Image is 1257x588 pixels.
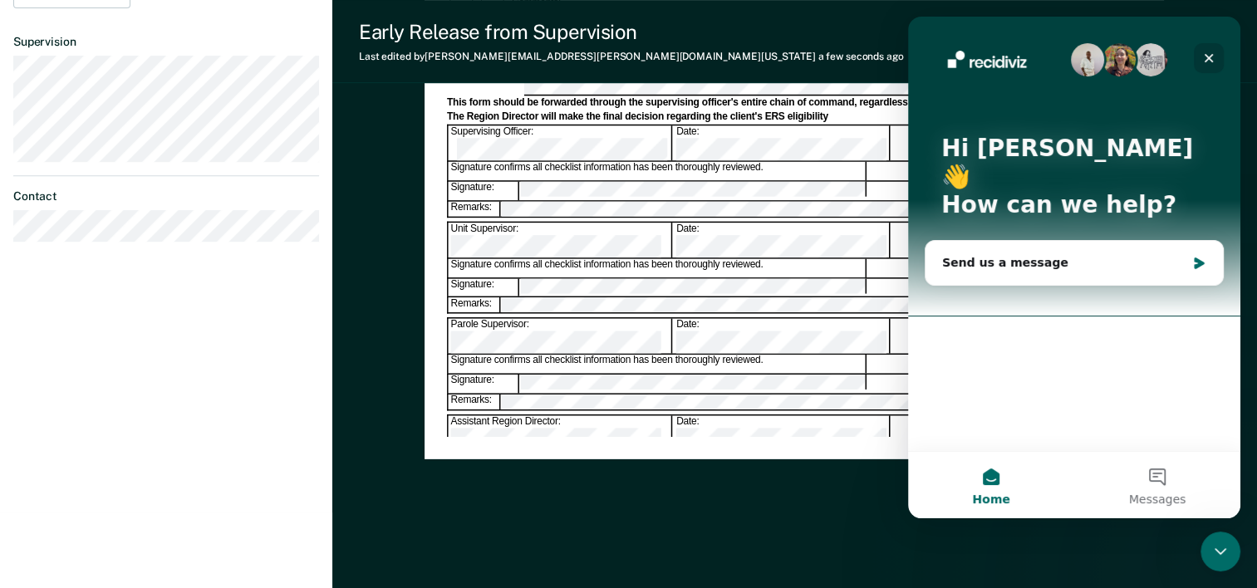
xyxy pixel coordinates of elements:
[674,125,890,160] div: Date:
[359,20,904,44] div: Early Release from Supervision
[447,110,1142,123] div: The Region Director will make the final decision regarding the client's ERS eligibility
[449,355,867,373] div: Signature confirms all checklist information has been thoroughly reviewed.
[818,51,904,62] span: a few seconds ago
[449,162,867,180] div: Signature confirms all checklist information has been thoroughly reviewed.
[867,258,1004,277] div: Yes
[891,125,1142,160] div: Supervising Officer Recommend Client for ERS
[359,51,904,62] div: Last edited by [PERSON_NAME][EMAIL_ADDRESS][PERSON_NAME][DOMAIN_NAME][US_STATE]
[1201,532,1240,571] iframe: Intercom live chat
[449,394,502,409] div: Remarks:
[908,17,1240,518] iframe: Intercom live chat
[867,375,1004,393] div: No
[674,319,890,354] div: Date:
[447,97,1142,110] div: This form should be forwarded through the supervising officer's entire chain of command, regardle...
[867,355,1004,373] div: Yes
[674,416,890,451] div: Date:
[449,182,519,200] div: Signature:
[449,223,673,257] div: Unit Supervisor:
[13,189,319,203] dt: Contact
[449,298,502,313] div: Remarks:
[891,223,1142,257] div: Concur with Supervising Officer's Decision
[891,319,1142,354] div: Concur with Supervising Officer's Decision
[867,278,1004,296] div: No
[674,223,890,257] div: Date:
[449,125,673,160] div: Supervising Officer:
[449,416,673,451] div: Assistant Region Director:
[867,182,1004,200] div: No
[867,162,1004,180] div: Yes
[449,278,519,296] div: Signature:
[449,375,519,393] div: Signature:
[449,201,502,216] div: Remarks:
[449,319,673,354] div: Parole Supervisor:
[13,35,319,49] dt: Supervision
[449,258,867,277] div: Signature confirms all checklist information has been thoroughly reviewed.
[891,416,1142,451] div: Concur with Supervising Officer's Decision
